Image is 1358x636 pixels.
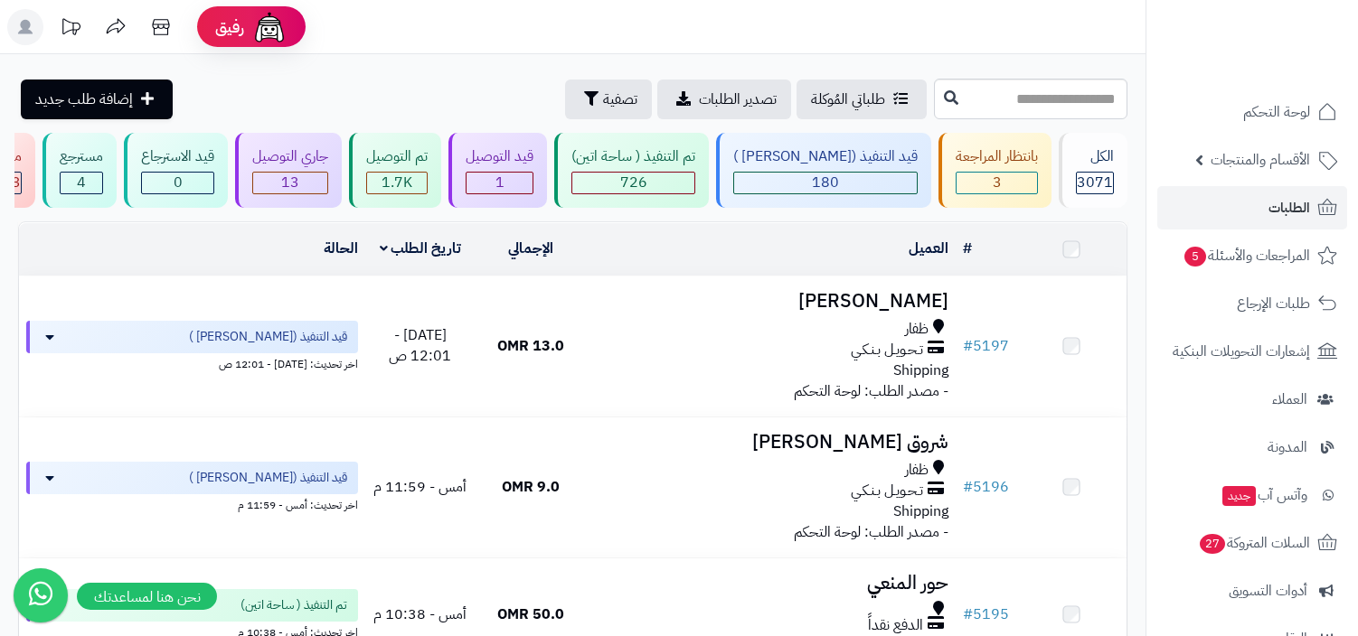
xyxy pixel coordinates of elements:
span: 1.7K [382,172,412,193]
td: - مصدر الطلب: لوحة التحكم [587,417,956,557]
span: السلات المتروكة [1198,530,1310,556]
span: ظفار [905,460,929,481]
span: 50.0 OMR [497,603,564,625]
a: لوحة التحكم [1157,90,1347,134]
span: طلبات الإرجاع [1237,291,1310,316]
div: 180 [734,173,917,193]
span: إضافة طلب جديد [35,89,133,110]
div: قيد الاسترجاع [141,146,214,167]
h3: حور المنعي [594,573,948,594]
a: طلباتي المُوكلة [797,79,927,119]
div: 3 [957,173,1037,193]
a: المدونة [1157,426,1347,469]
div: بانتظار المراجعة [956,146,1038,167]
div: 726 [572,173,694,193]
div: مسترجع [60,146,103,167]
a: قيد التوصيل 1 [445,133,551,208]
span: 13.0 OMR [497,335,564,357]
span: Shipping [893,360,948,381]
div: الكل [1076,146,1114,167]
span: 9.0 OMR [502,476,560,498]
a: تم التنفيذ ( ساحة اتين) 726 [551,133,712,208]
span: 3071 [1077,172,1113,193]
div: 1741 [367,173,427,193]
a: إضافة طلب جديد [21,79,173,119]
td: - مصدر الطلب: لوحة التحكم [587,276,956,416]
h3: [PERSON_NAME] [594,291,948,312]
a: المراجعات والأسئلة5 [1157,234,1347,277]
a: بانتظار المراجعة 3 [935,133,1055,208]
a: #5196 [963,476,1009,498]
a: # [963,238,972,259]
span: لوحة التحكم [1243,99,1310,125]
a: طلبات الإرجاع [1157,282,1347,325]
span: قيد التنفيذ ([PERSON_NAME] ) [189,469,347,487]
a: الكل3071 [1055,133,1131,208]
span: الأقسام والمنتجات [1211,147,1310,173]
div: اخر تحديث: [DATE] - 12:01 ص [26,353,358,372]
div: 0 [142,173,213,193]
a: تاريخ الطلب [380,238,462,259]
div: 4 [61,173,102,193]
a: الإجمالي [508,238,553,259]
a: العملاء [1157,378,1347,421]
span: أمس - 10:38 م [373,603,467,625]
span: تـحـويـل بـنـكـي [851,340,923,360]
span: العملاء [1272,387,1307,412]
span: الطلبات [1268,195,1310,220]
span: طلباتي المُوكلة [811,89,885,110]
a: #5197 [963,335,1009,357]
h3: شروق [PERSON_NAME] [594,432,948,453]
a: إشعارات التحويلات البنكية [1157,330,1347,373]
a: قيد الاسترجاع 0 [120,133,231,208]
div: قيد التوصيل [466,146,533,167]
span: أمس - 11:59 م [373,476,467,498]
a: تصدير الطلبات [657,79,791,119]
span: 3 [993,172,1002,193]
span: 1 [495,172,505,193]
span: [DATE] - 12:01 ص [389,324,451,367]
span: المدونة [1268,435,1307,460]
img: logo-2.png [1235,51,1341,89]
span: Shipping [893,500,948,522]
span: 726 [620,172,647,193]
div: 1 [467,173,533,193]
div: جاري التوصيل [252,146,328,167]
a: وآتس آبجديد [1157,473,1347,517]
div: اخر تحديث: أمس - 11:59 م [26,494,358,513]
span: 27 [1200,534,1225,554]
a: العميل [909,238,948,259]
span: تـحـويـل بـنـكـي [851,481,923,501]
span: المراجعات والأسئلة [1183,243,1310,268]
span: تصدير الطلبات [699,89,777,110]
span: الدفع نقداً [868,615,923,636]
span: رفيق [215,16,244,38]
span: 13 [281,172,299,193]
span: ظفار [905,319,929,340]
a: قيد التنفيذ ([PERSON_NAME] ) 180 [712,133,935,208]
span: 4 [77,172,86,193]
span: أدوات التسويق [1229,578,1307,603]
span: 180 [812,172,839,193]
span: # [963,603,973,625]
img: ai-face.png [251,9,288,45]
a: الطلبات [1157,186,1347,229]
span: تصفية [603,89,637,110]
a: تحديثات المنصة [48,9,93,50]
button: تصفية [565,79,652,119]
span: 5 [1184,247,1206,267]
span: إشعارات التحويلات البنكية [1173,339,1310,364]
span: وآتس آب [1221,482,1307,508]
div: تم التنفيذ ( ساحة اتين) [571,146,695,167]
span: تم التنفيذ ( ساحة اتين) [240,596,347,614]
div: قيد التنفيذ ([PERSON_NAME] ) [733,146,918,167]
a: السلات المتروكة27 [1157,521,1347,565]
a: تم التوصيل 1.7K [345,133,445,208]
span: # [963,476,973,498]
span: جديد [1222,486,1256,506]
a: جاري التوصيل 13 [231,133,345,208]
span: # [963,335,973,357]
span: قيد التنفيذ ([PERSON_NAME] ) [189,328,347,346]
div: 13 [253,173,327,193]
a: الحالة [324,238,358,259]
